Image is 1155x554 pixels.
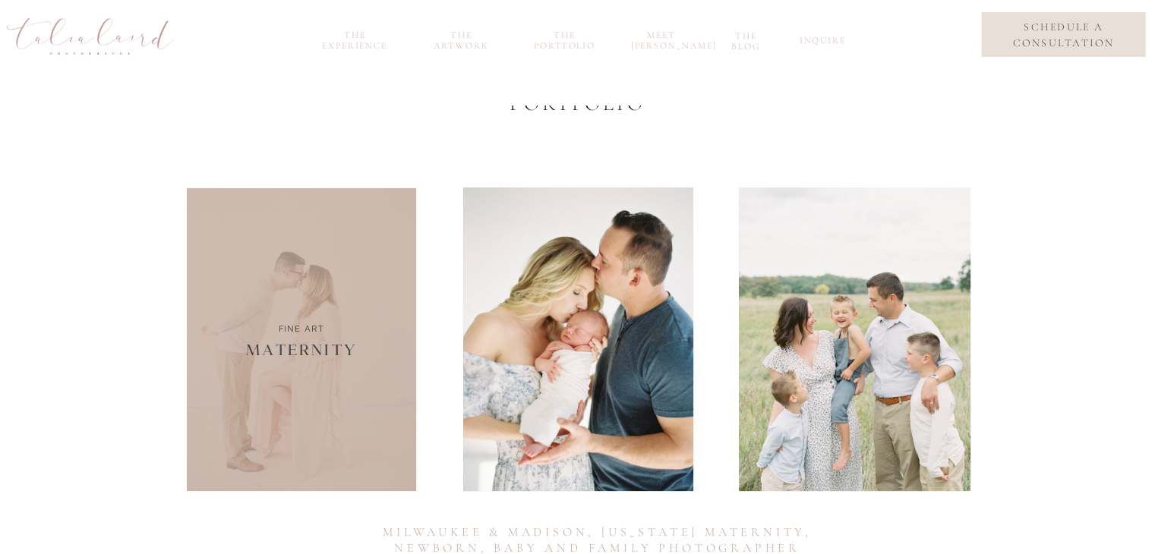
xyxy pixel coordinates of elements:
a: the Artwork [425,30,498,47]
a: inquire [800,35,842,52]
a: meet [PERSON_NAME] [631,30,692,47]
a: the experience [314,30,396,47]
h2: Portfolio [418,92,737,115]
a: the portfolio [529,30,601,47]
a: the blog [722,30,770,48]
a: schedule a consultation [993,19,1134,51]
